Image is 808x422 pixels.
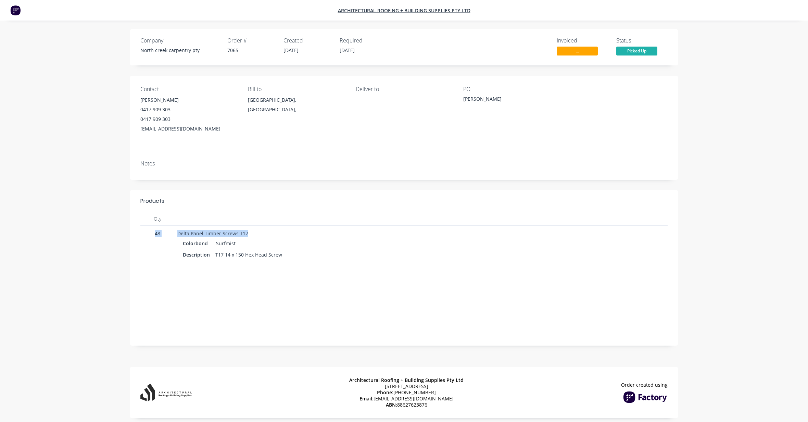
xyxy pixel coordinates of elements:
span: Picked Up [616,47,657,55]
img: Company Logo [140,372,192,413]
div: North creek carpentry pty [140,47,219,54]
span: [DATE] [283,47,299,53]
a: Architectural Roofing + Building Supplies Pty Ltd [338,7,470,14]
span: 48 [143,230,172,237]
span: [STREET_ADDRESS] [385,383,428,389]
span: Delta Panel Timber Screws T17 [177,230,248,237]
span: ABN: [386,401,397,408]
div: Order # [227,37,275,44]
span: [PHONE_NUMBER] [377,389,436,396]
span: 88627623876 [386,402,427,408]
div: 7065 [227,47,275,54]
div: Status [616,37,668,44]
span: Phone: [377,389,393,396]
div: T17 14 x 150 Hex Head Screw [213,250,285,260]
div: Colorbond [183,238,211,248]
div: Surfmist [213,238,236,248]
div: Description [183,250,213,260]
a: [EMAIL_ADDRESS][DOMAIN_NAME] [374,395,454,402]
div: 0417 909 303 [140,114,237,124]
img: Factory Logo [623,391,668,403]
div: [PERSON_NAME] [140,95,237,105]
span: ... [557,47,598,55]
div: [PERSON_NAME] [463,95,549,105]
div: Deliver to [356,86,452,92]
div: [GEOGRAPHIC_DATA], [GEOGRAPHIC_DATA], [248,95,344,117]
span: Architectural Roofing + Building Supplies Pty Ltd [349,377,464,383]
div: [GEOGRAPHIC_DATA], [GEOGRAPHIC_DATA], [248,95,344,114]
div: Required [340,37,388,44]
div: Qty [140,212,175,226]
div: 0417 909 303 [140,105,237,114]
div: Bill to [248,86,344,92]
span: [DATE] [340,47,355,53]
div: [PERSON_NAME]0417 909 3030417 909 303[EMAIL_ADDRESS][DOMAIN_NAME] [140,95,237,134]
div: Invoiced [557,37,608,44]
div: Company [140,37,219,44]
div: Notes [140,160,668,167]
div: Created [283,37,331,44]
div: [EMAIL_ADDRESS][DOMAIN_NAME] [140,124,237,134]
img: Factory [10,5,21,15]
span: Order created using [621,382,668,388]
span: Email: [359,395,374,402]
div: PO [463,86,560,92]
div: Products [140,197,164,205]
div: Contact [140,86,237,92]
